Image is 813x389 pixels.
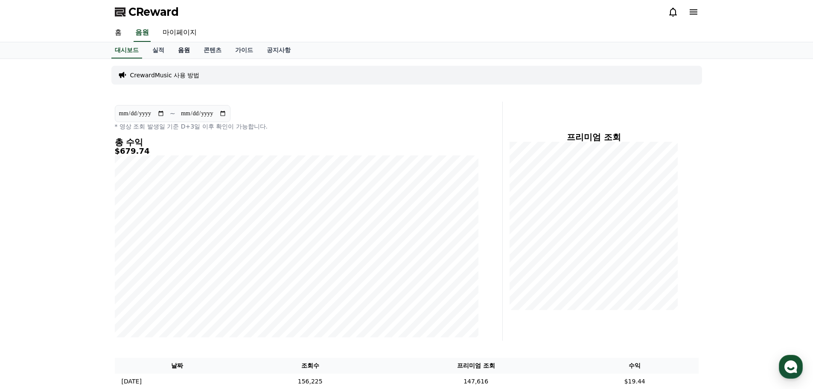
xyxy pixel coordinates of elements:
[197,42,228,58] a: 콘텐츠
[510,132,678,142] h4: 프리미엄 조회
[115,5,179,19] a: CReward
[132,284,142,290] span: 설정
[108,24,128,42] a: 홈
[115,147,478,155] h5: $679.74
[110,271,164,292] a: 설정
[115,137,478,147] h4: 총 수익
[56,271,110,292] a: 대화
[146,42,171,58] a: 실적
[239,358,381,374] th: 조회수
[571,358,699,374] th: 수익
[156,24,204,42] a: 마이페이지
[134,24,151,42] a: 음원
[27,284,32,290] span: 홈
[111,42,142,58] a: 대시보드
[78,284,88,291] span: 대화
[171,42,197,58] a: 음원
[3,271,56,292] a: 홈
[260,42,297,58] a: 공지사항
[381,358,571,374] th: 프리미엄 조회
[115,122,478,131] p: * 영상 조회 발생일 기준 D+3일 이후 확인이 가능합니다.
[128,5,179,19] span: CReward
[130,71,200,79] a: CrewardMusic 사용 방법
[122,377,142,386] p: [DATE]
[115,358,240,374] th: 날짜
[228,42,260,58] a: 가이드
[170,108,175,119] p: ~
